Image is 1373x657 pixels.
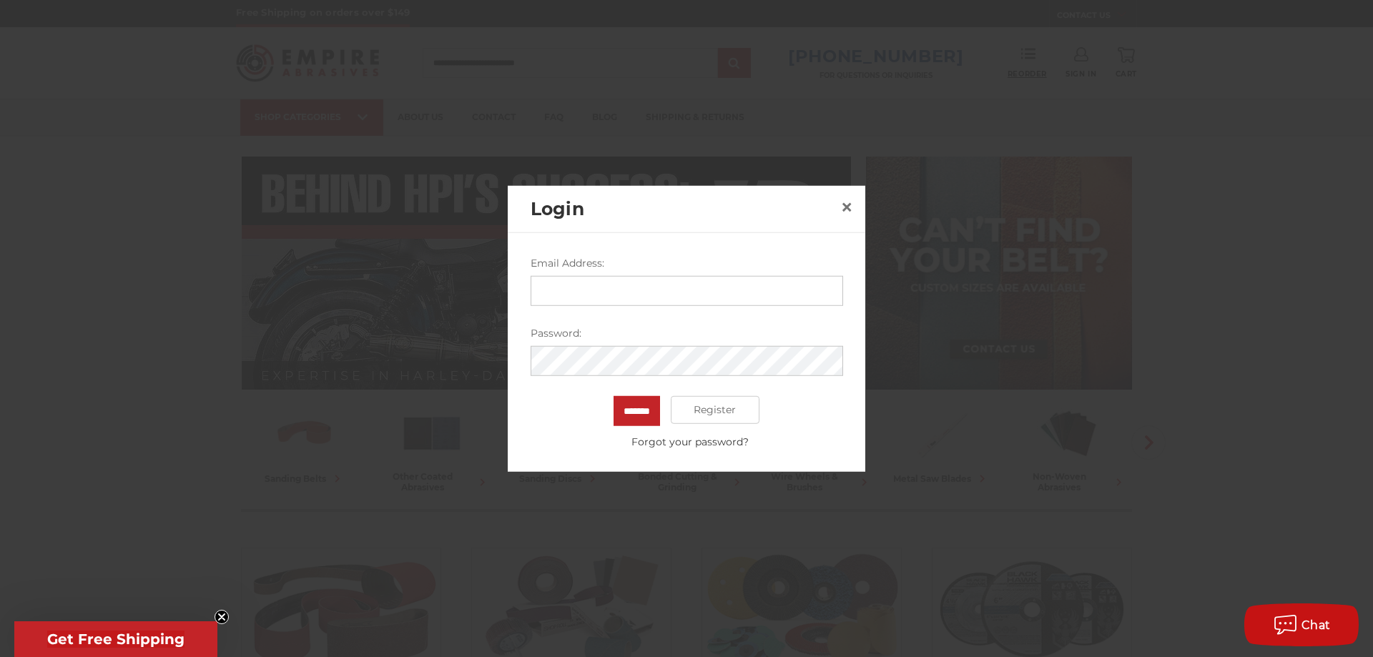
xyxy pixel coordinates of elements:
[531,195,835,222] h2: Login
[538,434,842,449] a: Forgot your password?
[671,395,760,424] a: Register
[840,193,853,221] span: ×
[1301,618,1331,632] span: Chat
[215,610,229,624] button: Close teaser
[14,621,217,657] div: Get Free ShippingClose teaser
[531,255,843,270] label: Email Address:
[835,196,858,219] a: Close
[47,631,184,648] span: Get Free Shipping
[531,325,843,340] label: Password:
[1244,603,1359,646] button: Chat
